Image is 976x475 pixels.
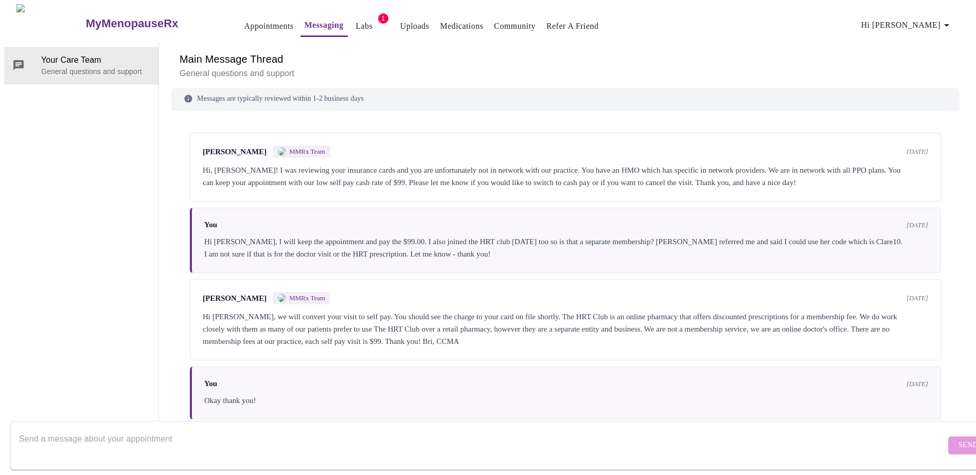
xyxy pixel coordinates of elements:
span: [DATE] [907,148,928,156]
span: You [204,221,217,229]
div: Okay thank you! [204,394,928,407]
span: You [204,379,217,388]
h3: MyMenopauseRx [86,17,179,30]
p: General questions and support [41,66,150,77]
a: MyMenopauseRx [84,6,219,42]
a: Community [494,19,536,33]
button: Uploads [396,16,434,36]
span: [DATE] [907,221,928,229]
button: Community [490,16,540,36]
img: MMRX [278,294,286,302]
a: Refer a Friend [546,19,599,33]
img: MMRX [278,148,286,156]
p: General questions and support [180,67,951,80]
span: [PERSON_NAME] [203,294,267,303]
span: [PERSON_NAME] [203,148,267,156]
button: Messaging [300,15,348,37]
a: Uploads [400,19,430,33]
div: Hi [PERSON_NAME], we will convert your visit to self pay. You should see the charge to your card ... [203,310,928,348]
a: Messaging [305,18,344,32]
a: Medications [440,19,483,33]
span: MMRx Team [289,294,325,302]
button: Refer a Friend [542,16,603,36]
span: Your Care Team [41,54,150,66]
button: Labs [348,16,381,36]
a: Appointments [244,19,293,33]
div: Messages are typically reviewed within 1-2 business days [171,88,960,110]
span: MMRx Team [289,148,325,156]
span: Hi [PERSON_NAME] [861,18,953,32]
button: Medications [436,16,487,36]
div: Hi [PERSON_NAME], I will keep the appointment and pay the $99.00. I also joined the HRT club [DAT... [204,235,928,260]
span: 1 [378,13,388,24]
a: Labs [356,19,372,33]
h6: Main Message Thread [180,51,951,67]
span: [DATE] [907,294,928,302]
button: Hi [PERSON_NAME] [857,15,957,35]
div: Your Care TeamGeneral questions and support [4,47,158,84]
img: MyMenopauseRx Logo [16,4,84,43]
div: Hi, [PERSON_NAME]! I was reviewing your insurance cards and you are unfortunately not in network ... [203,164,928,189]
span: [DATE] [907,380,928,388]
button: Appointments [240,16,297,36]
textarea: Send a message about your appointment [19,429,946,462]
